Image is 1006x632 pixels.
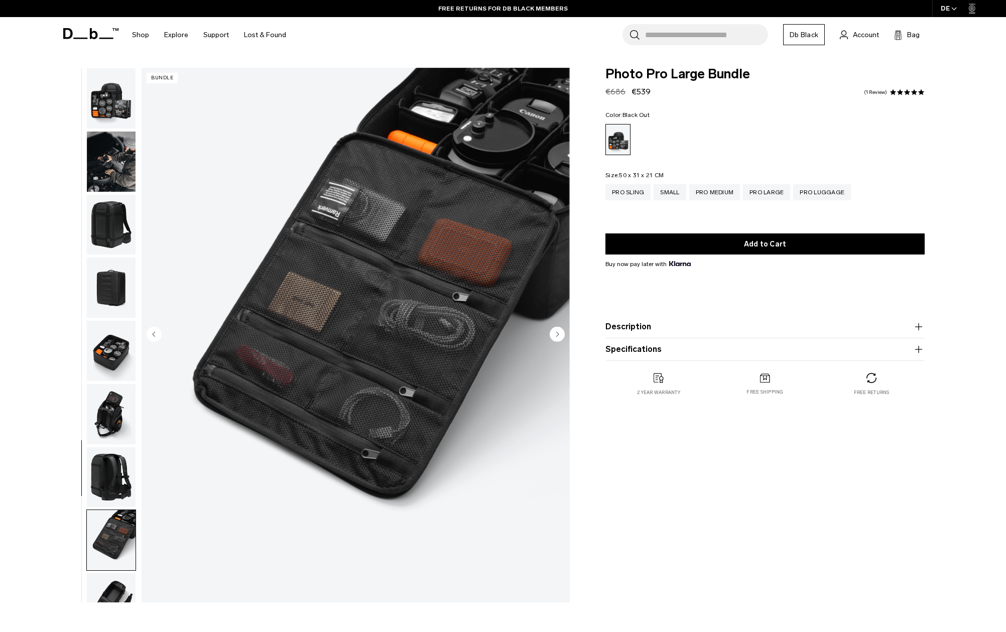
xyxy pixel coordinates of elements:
p: Bundle [147,73,178,83]
a: Lost & Found [244,17,286,53]
s: €686 [605,87,625,96]
a: 1 reviews [864,90,887,95]
span: Buy now pay later with [605,260,691,269]
img: Photo Pro Large Bundle [142,68,570,602]
button: Photo Pro Large Bundle [86,320,136,382]
button: Photo Pro Large Bundle [86,447,136,508]
button: Add to Cart [605,233,925,255]
span: Account [853,30,879,40]
a: Pro Large [743,184,790,200]
img: Photo Pro Large Bundle [87,68,136,129]
img: Photo Pro Large Bundle [87,321,136,381]
a: Account [840,29,879,41]
button: Photo Pro Large Bundle [86,68,136,129]
span: Photo Pro Large Bundle [605,68,925,81]
button: Photo Pro Large Bundle [86,131,136,192]
button: Bag [894,29,920,41]
button: Specifications [605,343,925,355]
a: Shop [132,17,149,53]
p: 2 year warranty [637,389,680,396]
a: Explore [164,17,188,53]
p: Free returns [854,389,890,396]
button: Next slide [550,326,565,343]
a: Pro Sling [605,184,651,200]
img: Photo Pro Large Bundle [87,258,136,318]
button: Description [605,321,925,333]
img: Photo Pro Large Bundle [87,195,136,255]
button: Photo Pro Large Bundle [86,194,136,256]
a: Pro Luggage [793,184,851,200]
a: Black Out [605,124,631,155]
span: €539 [632,87,651,96]
img: Photo Pro Large Bundle [87,510,136,570]
legend: Color: [605,112,650,118]
img: Photo Pro Large Bundle [87,132,136,192]
legend: Size: [605,172,664,178]
button: Previous slide [147,326,162,343]
span: Black Out [622,111,650,118]
a: FREE RETURNS FOR DB BLACK MEMBERS [438,4,568,13]
p: Free shipping [746,389,783,396]
button: Photo Pro Large Bundle [86,510,136,571]
button: Photo Pro Large Bundle [86,257,136,318]
span: Bag [907,30,920,40]
a: Small [654,184,686,200]
img: {"height" => 20, "alt" => "Klarna"} [669,261,691,266]
button: Photo Pro Large Bundle [86,384,136,445]
span: 50 x 31 x 21 CM [619,172,664,179]
a: Db Black [783,24,825,45]
nav: Main Navigation [124,17,294,53]
img: Photo Pro Large Bundle [87,447,136,508]
img: Photo Pro Large Bundle [87,384,136,444]
a: Pro Medium [689,184,740,200]
a: Support [203,17,229,53]
li: 8 / 10 [142,68,570,602]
